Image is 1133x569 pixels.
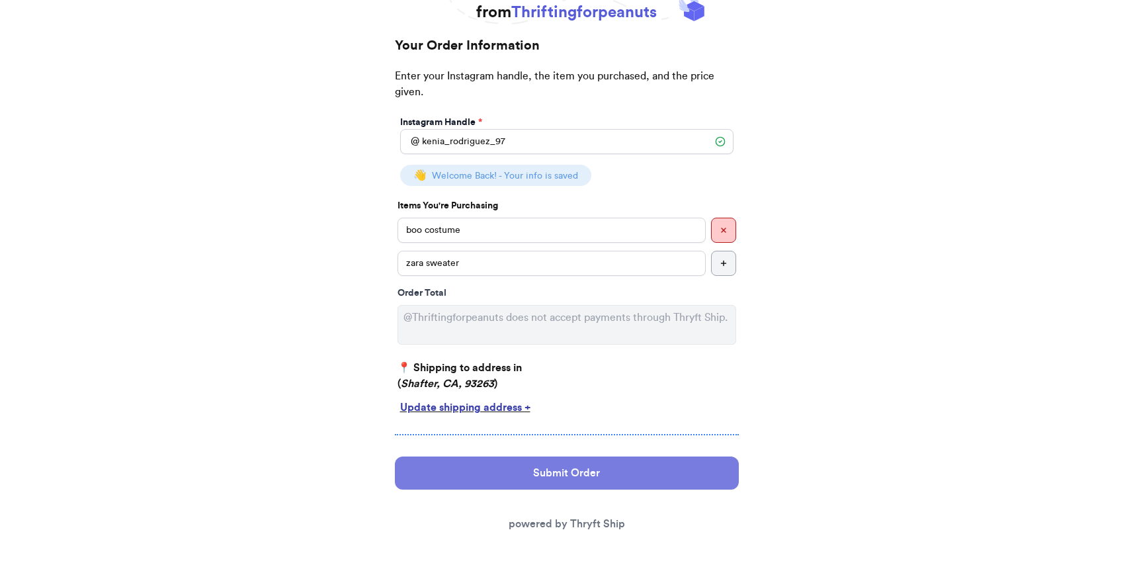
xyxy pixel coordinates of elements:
input: ex.funky hat [398,251,706,276]
p: 📍 Shipping to address in ( ) [398,360,736,392]
h2: Your Order Information [395,36,739,68]
div: Update shipping address + [400,400,734,416]
label: Instagram Handle [400,116,482,129]
em: Shafter, CA, 93263 [401,378,494,389]
span: Thriftingforpeanuts [511,5,657,21]
a: powered by Thryft Ship [509,519,625,529]
span: 👋 [413,170,427,181]
input: ex.funky hat [398,218,706,243]
div: Order Total [398,286,736,300]
p: Items You're Purchasing [398,199,736,212]
div: @ [400,129,419,154]
button: Submit Order [395,457,739,490]
p: Enter your Instagram handle, the item you purchased, and the price given. [395,68,739,113]
span: Welcome Back! - Your info is saved [432,171,578,181]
